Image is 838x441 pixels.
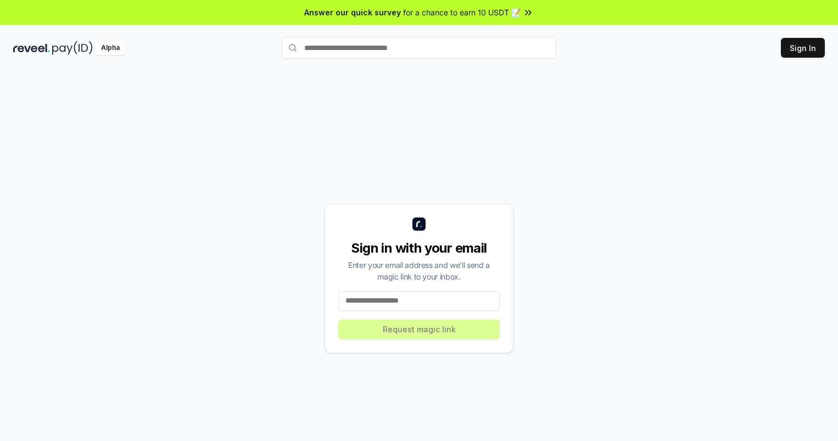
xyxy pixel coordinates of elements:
span: Answer our quick survey [304,7,401,18]
span: for a chance to earn 10 USDT 📝 [403,7,521,18]
div: Enter your email address and we’ll send a magic link to your inbox. [338,259,500,282]
img: logo_small [412,217,426,231]
div: Alpha [95,41,126,55]
img: pay_id [52,41,93,55]
img: reveel_dark [13,41,50,55]
div: Sign in with your email [338,239,500,257]
button: Sign In [781,38,825,58]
